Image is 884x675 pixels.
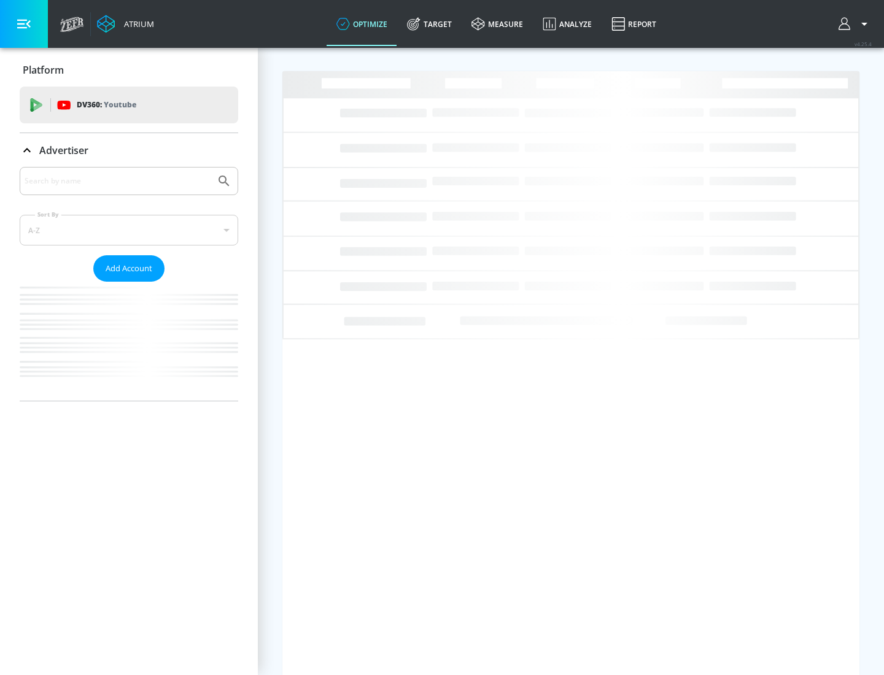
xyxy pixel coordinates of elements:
a: Atrium [97,15,154,33]
div: Platform [20,53,238,87]
span: v 4.25.4 [855,40,872,47]
a: Target [397,2,462,46]
nav: list of Advertiser [20,282,238,401]
span: Add Account [106,261,152,276]
a: Report [602,2,666,46]
p: Platform [23,63,64,77]
a: measure [462,2,533,46]
label: Sort By [35,210,61,218]
a: optimize [327,2,397,46]
input: Search by name [25,173,211,189]
p: DV360: [77,98,136,112]
div: DV360: Youtube [20,87,238,123]
button: Add Account [93,255,165,282]
a: Analyze [533,2,602,46]
div: Atrium [119,18,154,29]
p: Advertiser [39,144,88,157]
div: Advertiser [20,167,238,401]
div: Advertiser [20,133,238,168]
p: Youtube [104,98,136,111]
div: A-Z [20,215,238,245]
